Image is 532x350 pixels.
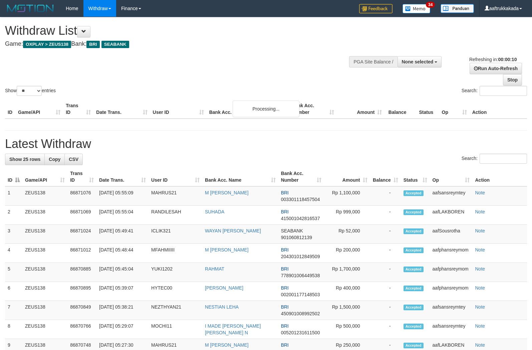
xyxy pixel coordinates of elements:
[475,342,485,348] a: Note
[49,157,60,162] span: Copy
[281,311,320,316] span: Copy 450901008992502 to clipboard
[404,324,424,329] span: Accepted
[67,206,96,225] td: 86871069
[233,101,299,117] div: Processing...
[480,86,527,96] input: Search:
[281,216,320,221] span: Copy 415001042816537 to clipboard
[5,320,22,339] td: 8
[370,244,401,263] td: -
[475,304,485,310] a: Note
[404,209,424,215] span: Accepted
[430,263,473,282] td: aafphansreymom
[22,282,67,301] td: ZEUS138
[404,343,424,348] span: Accepted
[149,186,202,206] td: MAHRUS21
[96,206,149,225] td: [DATE] 05:55:04
[22,167,67,186] th: Game/API: activate to sort column ascending
[101,41,129,48] span: SEABANK
[281,273,320,278] span: Copy 778901006449538 to clipboard
[462,154,527,164] label: Search:
[22,186,67,206] td: ZEUS138
[337,100,384,119] th: Amount
[63,100,93,119] th: Trans ID
[96,167,149,186] th: Date Trans.: activate to sort column ascending
[324,186,370,206] td: Rp 1,100,000
[9,157,40,162] span: Show 25 rows
[430,167,473,186] th: Op: activate to sort column ascending
[370,282,401,301] td: -
[281,330,320,335] span: Copy 005201231611500 to clipboard
[96,244,149,263] td: [DATE] 05:48:44
[281,228,303,233] span: SEABANK
[96,320,149,339] td: [DATE] 05:29:07
[67,244,96,263] td: 86871012
[402,59,434,64] span: None selected
[205,304,239,310] a: NESTIAN LEHA
[404,267,424,272] span: Accepted
[281,235,312,240] span: Copy 901060812139 to clipboard
[149,320,202,339] td: MOCHI11
[149,225,202,244] td: ICLIK321
[370,206,401,225] td: -
[397,56,442,67] button: None selected
[370,263,401,282] td: -
[503,74,522,85] a: Stop
[475,266,485,272] a: Note
[22,244,67,263] td: ZEUS138
[349,56,397,67] div: PGA Site Balance /
[472,167,527,186] th: Action
[441,4,474,13] img: panduan.png
[67,320,96,339] td: 86870766
[149,301,202,320] td: NEZTHYAN21
[5,24,348,37] h1: Withdraw List
[470,63,522,74] a: Run Auto-Refresh
[430,282,473,301] td: aafphansreymom
[475,190,485,195] a: Note
[5,301,22,320] td: 7
[5,137,527,151] h1: Latest Withdraw
[149,263,202,282] td: YUKI1202
[5,86,56,96] label: Show entries
[5,206,22,225] td: 2
[22,320,67,339] td: ZEUS138
[205,247,249,252] a: M [PERSON_NAME]
[370,301,401,320] td: -
[281,292,320,297] span: Copy 002001177148503 to clipboard
[324,282,370,301] td: Rp 400,000
[96,186,149,206] td: [DATE] 05:55:09
[404,190,424,196] span: Accepted
[67,167,96,186] th: Trans ID: activate to sort column ascending
[324,320,370,339] td: Rp 500,000
[430,244,473,263] td: aafphansreymom
[93,100,150,119] th: Date Trans.
[359,4,392,13] img: Feedback.jpg
[416,100,439,119] th: Status
[404,247,424,253] span: Accepted
[149,167,202,186] th: User ID: activate to sort column ascending
[96,225,149,244] td: [DATE] 05:49:41
[426,2,435,8] span: 34
[205,342,249,348] a: M [PERSON_NAME]
[401,167,430,186] th: Status: activate to sort column ascending
[281,197,320,202] span: Copy 003301118457504 to clipboard
[205,209,224,214] a: SUHADA
[281,342,289,348] span: BRI
[86,41,99,48] span: BRI
[5,263,22,282] td: 5
[480,154,527,164] input: Search:
[475,285,485,291] a: Note
[22,301,67,320] td: ZEUS138
[281,254,320,259] span: Copy 204301012849509 to clipboard
[281,323,289,329] span: BRI
[475,228,485,233] a: Note
[281,247,289,252] span: BRI
[324,167,370,186] th: Amount: activate to sort column ascending
[67,186,96,206] td: 86871076
[202,167,278,186] th: Bank Acc. Name: activate to sort column ascending
[324,263,370,282] td: Rp 1,700,000
[5,225,22,244] td: 3
[96,301,149,320] td: [DATE] 05:38:21
[149,206,202,225] td: RANDILESAH
[5,3,56,13] img: MOTION_logo.png
[5,100,15,119] th: ID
